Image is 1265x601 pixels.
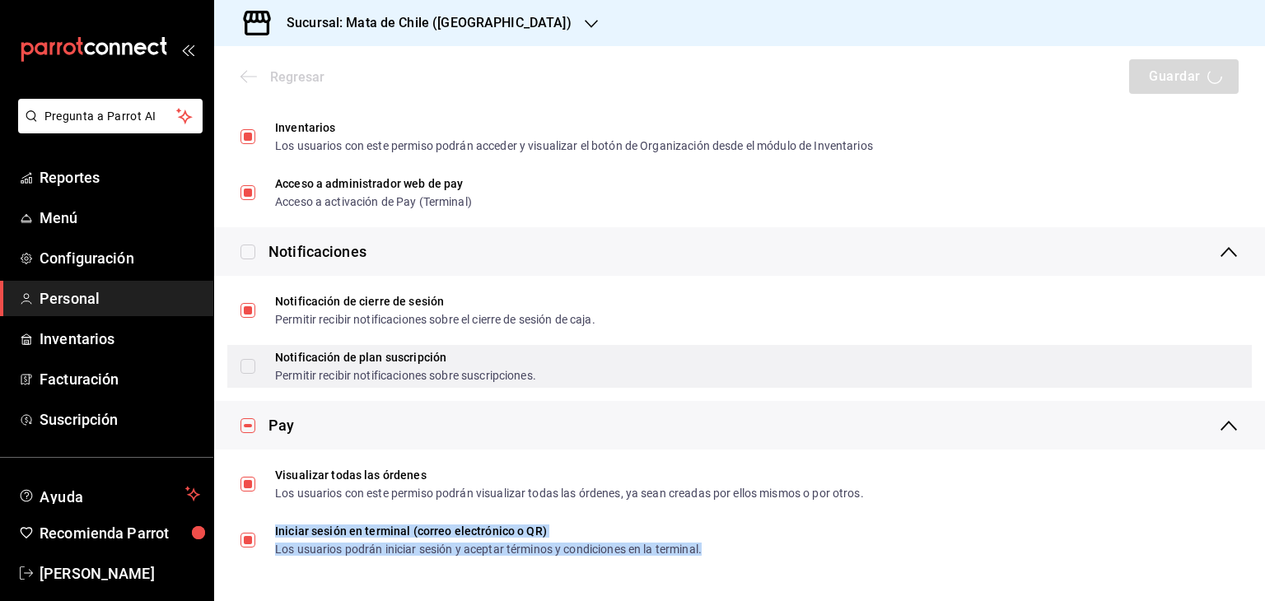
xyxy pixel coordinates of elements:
button: open_drawer_menu [181,43,194,56]
div: Los usuarios con este permiso podrán visualizar todas las órdenes, ya sean creadas por ellos mism... [275,487,864,499]
span: [PERSON_NAME] [40,562,200,585]
button: Pregunta a Parrot AI [18,99,203,133]
div: Permitir recibir notificaciones sobre suscripciones. [275,370,536,381]
span: Facturación [40,368,200,390]
div: Los usuarios con este permiso podrán acceder y visualizar el botón de Organización desde el módul... [275,140,873,151]
div: Acceso a administrador web de pay [275,178,472,189]
span: Recomienda Parrot [40,522,200,544]
div: Pay [268,414,294,436]
div: Acceso a activación de Pay (Terminal) [275,196,472,207]
div: Notificación de cierre de sesión [275,296,595,307]
div: Visualizar todas las órdenes [275,469,864,481]
h3: Sucursal: Mata de Chile ([GEOGRAPHIC_DATA]) [273,13,572,33]
div: Notificaciones [268,240,366,263]
div: Los usuarios podrán iniciar sesión y aceptar términos y condiciones en la terminal. [275,543,702,555]
span: Personal [40,287,200,310]
div: Permitir recibir notificaciones sobre el cierre de sesión de caja. [275,314,595,325]
span: Suscripción [40,408,200,431]
span: Reportes [40,166,200,189]
span: Ayuda [40,484,179,504]
a: Pregunta a Parrot AI [12,119,203,137]
span: Inventarios [40,328,200,350]
span: Configuración [40,247,200,269]
div: Iniciar sesión en terminal (correo electrónico o QR) [275,525,702,537]
span: Pregunta a Parrot AI [44,108,177,125]
div: Inventarios [275,122,873,133]
span: Menú [40,207,200,229]
div: Notificación de plan suscripción [275,352,536,363]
